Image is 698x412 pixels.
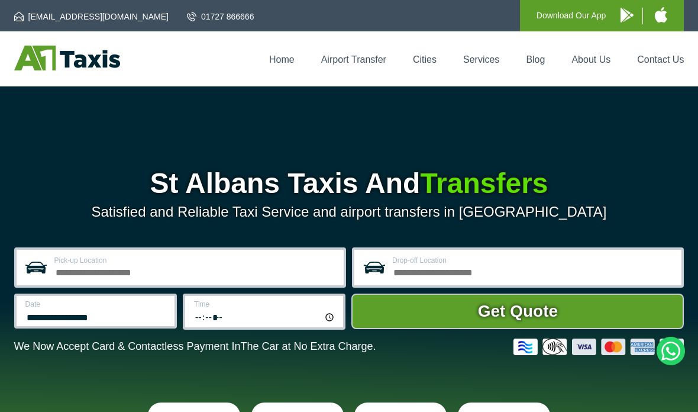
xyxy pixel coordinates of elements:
[54,257,337,264] label: Pick-up Location
[240,340,376,352] span: The Car at No Extra Charge.
[14,169,684,198] h1: St Albans Taxis And
[25,301,167,308] label: Date
[269,54,295,65] a: Home
[187,11,254,22] a: 01727 866666
[537,8,606,23] p: Download Our App
[321,54,386,65] a: Airport Transfer
[14,204,684,220] p: Satisfied and Reliable Taxi Service and airport transfers in [GEOGRAPHIC_DATA]
[14,11,169,22] a: [EMAIL_ADDRESS][DOMAIN_NAME]
[413,54,437,65] a: Cities
[637,54,684,65] a: Contact Us
[420,168,548,199] span: Transfers
[194,301,336,308] label: Time
[463,54,499,65] a: Services
[14,46,120,70] img: A1 Taxis St Albans LTD
[655,7,667,22] img: A1 Taxis iPhone App
[14,340,376,353] p: We Now Accept Card & Contactless Payment In
[351,294,684,329] button: Get Quote
[621,8,634,22] img: A1 Taxis Android App
[526,54,545,65] a: Blog
[392,257,674,264] label: Drop-off Location
[571,54,610,65] a: About Us
[513,339,684,355] img: Credit And Debit Cards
